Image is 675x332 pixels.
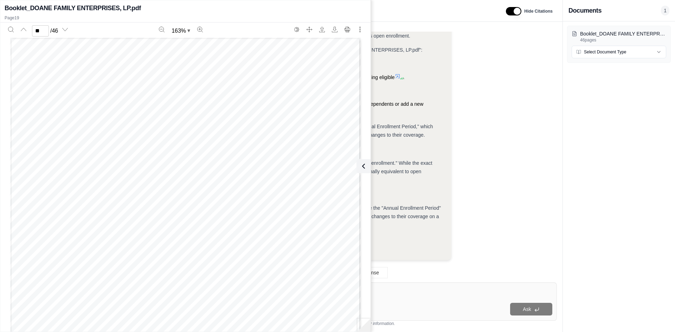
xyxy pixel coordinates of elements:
button: Zoom out [156,24,167,35]
span: I searched the "Booklet_DOANE FAMILY ENTERPRISES, LP.pdf" document for the phrase "open enrollmen... [157,160,432,183]
button: Download [329,24,340,35]
span: 163 % [172,27,186,35]
button: Print [342,24,353,35]
span: Page 19: Mentioned in the context of enrolling for coverage if you didn't enroll [DATE] of becomi... [165,74,395,80]
button: Next page [59,24,71,35]
p: Booklet_DOANE FAMILY ENTERPRISES, LP.pdf [580,30,666,37]
button: Zoom document [169,25,193,37]
button: Ask [510,303,552,315]
span: , which serves the same purpose as open enrollment, allowing employees to enroll in or make chang... [157,214,439,228]
input: Enter a page number [32,25,49,37]
span: No, the document does not explicitly use the phrase "open enrollment." However, it does reference... [157,205,441,211]
span: Hide Citations [524,8,553,14]
span: Ask [523,306,531,312]
p: Page 19 [5,15,366,21]
h3: Documents [568,6,602,15]
button: Open file [316,24,328,35]
span: 1 [661,6,669,15]
span: . [403,74,405,80]
button: Switch to the dark theme [291,24,302,35]
button: Booklet_DOANE FAMILY ENTERPRISES, LP.pdf46pages [572,30,666,43]
p: 46 pages [580,37,666,43]
button: More actions [354,24,366,35]
span: / 46 [50,27,58,35]
button: Search [5,24,17,35]
button: Zoom in [194,24,206,35]
h2: Booklet_DOANE FAMILY ENTERPRISES, LP.pdf [5,3,141,13]
button: Full screen [304,24,315,35]
button: Previous page [18,24,29,35]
